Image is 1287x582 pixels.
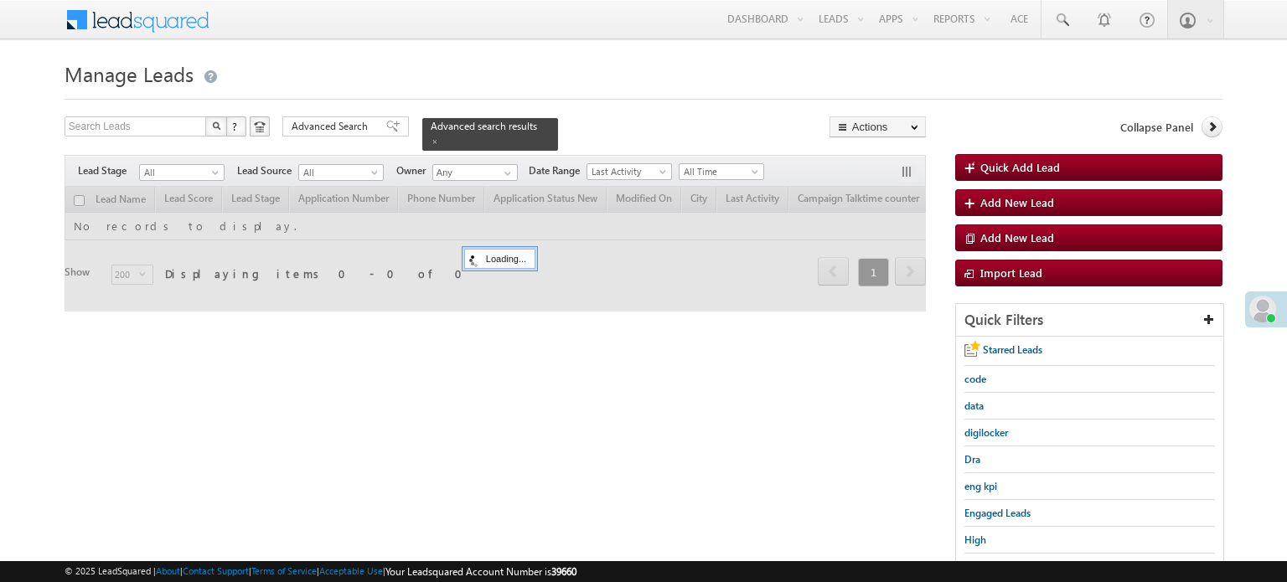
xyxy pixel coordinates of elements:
span: Your Leadsquared Account Number is [385,565,576,578]
span: All [140,165,220,180]
span: Owner [396,163,432,178]
a: About [156,565,180,576]
span: Import Lead [980,265,1042,280]
span: 39660 [551,565,576,578]
a: Contact Support [183,565,249,576]
a: All Time [679,163,764,180]
span: Starred Leads [983,343,1042,356]
span: High [964,533,986,546]
a: All [298,164,384,181]
span: ? [232,119,240,133]
span: Collapse Panel [1120,120,1193,135]
span: eng kpi [964,480,997,492]
div: Quick Filters [956,304,1223,337]
span: Date Range [529,163,587,178]
span: Dra [964,453,980,466]
span: Quick Add Lead [980,160,1060,174]
input: Type to Search [432,164,518,181]
span: Lead Source [237,163,298,178]
span: code [964,373,986,385]
div: Loading... [464,249,535,269]
span: Advanced search results [431,120,537,132]
span: Manage Leads [65,60,194,87]
button: ? [226,116,246,136]
a: Last Activity [587,163,672,180]
a: Show All Items [495,165,516,182]
span: Engaged Leads [964,507,1031,519]
a: Acceptable Use [319,565,383,576]
span: Add New Lead [980,230,1054,245]
a: All [139,164,225,181]
span: Lead Stage [78,163,139,178]
a: Terms of Service [251,565,317,576]
img: Search [212,121,220,130]
span: Add New Lead [980,195,1054,209]
button: Actions [830,116,926,137]
span: digilocker [964,426,1008,439]
span: All Time [680,164,759,179]
span: All [299,165,379,180]
span: © 2025 LeadSquared | | | | | [65,564,576,579]
span: data [964,399,984,412]
span: Advanced Search [292,119,373,134]
span: Last Activity [587,164,667,179]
